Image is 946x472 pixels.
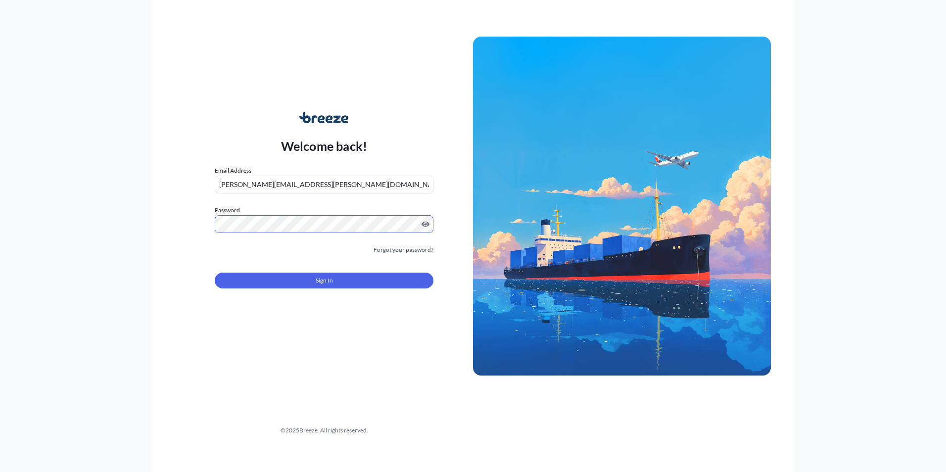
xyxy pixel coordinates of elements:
a: Forgot your password? [374,245,433,255]
input: example@gmail.com [215,176,433,193]
span: Sign In [316,276,333,285]
label: Email Address [215,166,251,176]
button: Show password [422,220,429,228]
div: © 2025 Breeze. All rights reserved. [175,425,473,435]
p: Welcome back! [281,138,368,154]
img: Ship illustration [473,37,771,375]
button: Sign In [215,273,433,288]
label: Password [215,205,433,215]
